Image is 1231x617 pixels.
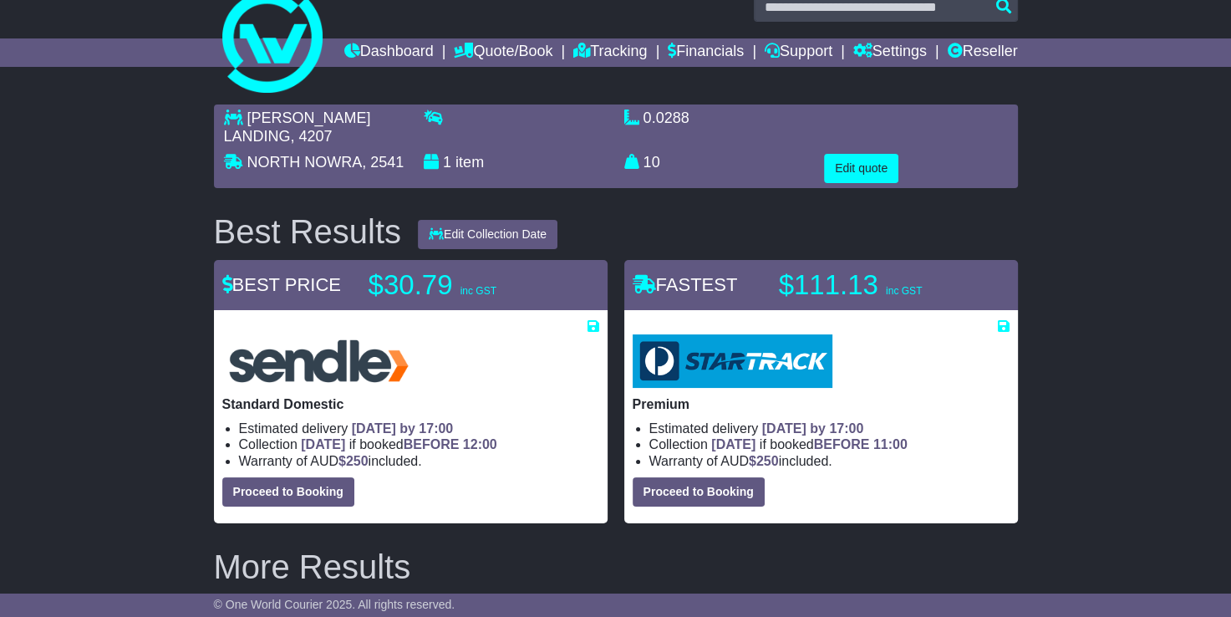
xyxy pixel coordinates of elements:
[301,437,496,451] span: if booked
[756,454,779,468] span: 250
[338,454,369,468] span: $
[239,453,599,469] li: Warranty of AUD included.
[633,396,1010,412] p: Premium
[460,285,496,297] span: inc GST
[853,38,927,67] a: Settings
[873,437,908,451] span: 11:00
[649,436,1010,452] li: Collection
[824,154,898,183] button: Edit quote
[711,437,755,451] span: [DATE]
[454,38,552,67] a: Quote/Book
[346,454,369,468] span: 250
[668,38,744,67] a: Financials
[369,268,577,302] p: $30.79
[291,128,333,145] span: , 4207
[362,154,404,171] span: , 2541
[633,477,765,507] button: Proceed to Booking
[633,274,738,295] span: FASTEST
[344,38,434,67] a: Dashboard
[765,38,832,67] a: Support
[643,110,689,126] span: 0.0288
[239,421,599,436] li: Estimated delivery
[749,454,779,468] span: $
[224,110,371,145] span: [PERSON_NAME] LANDING
[222,477,354,507] button: Proceed to Booking
[301,437,345,451] span: [DATE]
[649,421,1010,436] li: Estimated delivery
[633,334,832,388] img: StarTrack: Premium
[206,213,410,250] div: Best Results
[222,334,415,388] img: Sendle: Standard Domestic
[239,436,599,452] li: Collection
[352,421,454,436] span: [DATE] by 17:00
[222,274,341,295] span: BEST PRICE
[443,154,451,171] span: 1
[947,38,1017,67] a: Reseller
[418,220,557,249] button: Edit Collection Date
[814,437,870,451] span: BEFORE
[455,154,484,171] span: item
[247,154,363,171] span: NORTH NOWRA
[762,421,864,436] span: [DATE] by 17:00
[214,598,455,611] span: © One World Courier 2025. All rights reserved.
[886,285,922,297] span: inc GST
[404,437,460,451] span: BEFORE
[779,268,988,302] p: $111.13
[214,548,1018,585] h2: More Results
[222,396,599,412] p: Standard Domestic
[711,437,907,451] span: if booked
[649,453,1010,469] li: Warranty of AUD included.
[643,154,660,171] span: 10
[463,437,497,451] span: 12:00
[573,38,647,67] a: Tracking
